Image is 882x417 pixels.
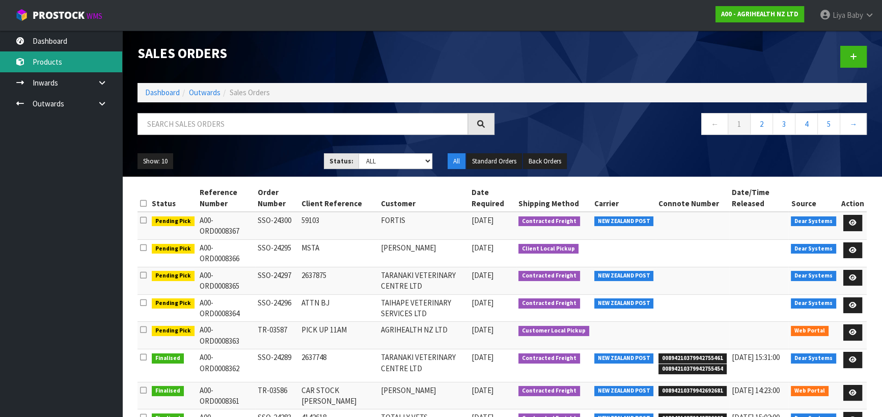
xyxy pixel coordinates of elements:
span: Web Portal [791,386,829,396]
td: TARANAKI VETERINARY CENTRE LTD [378,267,469,294]
a: A00 - AGRIHEALTH NZ LTD [715,6,804,22]
span: Contracted Freight [518,386,580,396]
span: Liya [833,10,845,20]
span: Client Local Pickup [518,244,578,254]
span: Dear Systems [791,353,836,364]
td: [PERSON_NAME] [378,239,469,267]
span: Baby [847,10,863,20]
span: [DATE] [472,325,493,335]
td: SSO-24295 [255,239,299,267]
span: Finalised [152,353,184,364]
img: cube-alt.png [15,9,28,21]
th: Date Required [469,184,516,212]
th: Status [149,184,197,212]
span: NEW ZEALAND POST [594,271,654,281]
span: [DATE] [472,385,493,395]
span: Pending Pick [152,326,195,336]
td: ATTN BJ [299,294,378,322]
td: A00-ORD0008364 [197,294,255,322]
span: Pending Pick [152,216,195,227]
span: ProStock [33,9,85,22]
span: [DATE] [472,270,493,280]
span: Dear Systems [791,244,836,254]
span: Pending Pick [152,271,195,281]
td: AGRIHEALTH NZ LTD [378,322,469,349]
span: Customer Local Pickup [518,326,589,336]
td: PICK UP 11AM [299,322,378,349]
td: TR-03586 [255,382,299,409]
td: SSO-24296 [255,294,299,322]
span: Contracted Freight [518,271,580,281]
span: [DATE] [472,243,493,253]
button: Standard Orders [466,153,522,170]
span: [DATE] [472,215,493,225]
span: NEW ZEALAND POST [594,216,654,227]
span: Dear Systems [791,298,836,309]
td: 59103 [299,212,378,239]
span: Contracted Freight [518,298,580,309]
span: Contracted Freight [518,353,580,364]
small: WMS [87,11,102,21]
a: ← [701,113,728,135]
span: Dear Systems [791,271,836,281]
span: NEW ZEALAND POST [594,353,654,364]
td: SSO-24300 [255,212,299,239]
td: TAIHAPE VETERINARY SERVICES LTD [378,294,469,322]
span: Web Portal [791,326,829,336]
span: [DATE] 14:23:00 [732,385,780,395]
span: Finalised [152,386,184,396]
th: Order Number [255,184,299,212]
span: Dear Systems [791,216,836,227]
th: Action [839,184,867,212]
button: Back Orders [523,153,567,170]
span: [DATE] [472,352,493,362]
a: 5 [817,113,840,135]
span: Pending Pick [152,298,195,309]
a: → [840,113,867,135]
td: [PERSON_NAME] [378,382,469,409]
span: 00894210379942755454 [658,364,727,374]
th: Customer [378,184,469,212]
th: Connote Number [656,184,729,212]
td: CAR STOCK [PERSON_NAME] [299,382,378,409]
h1: Sales Orders [137,46,494,61]
input: Search sales orders [137,113,468,135]
td: A00-ORD0008366 [197,239,255,267]
td: 2637748 [299,349,378,382]
td: A00-ORD0008362 [197,349,255,382]
span: Sales Orders [230,88,270,97]
td: TR-03587 [255,322,299,349]
span: [DATE] [472,298,493,308]
nav: Page navigation [510,113,867,138]
th: Source [788,184,839,212]
span: NEW ZEALAND POST [594,386,654,396]
th: Carrier [592,184,656,212]
td: MSTA [299,239,378,267]
td: SSO-24289 [255,349,299,382]
th: Client Reference [299,184,378,212]
span: NEW ZEALAND POST [594,298,654,309]
th: Date/Time Released [729,184,789,212]
th: Reference Number [197,184,255,212]
td: A00-ORD0008363 [197,322,255,349]
th: Shipping Method [516,184,592,212]
span: 00894210379942692681 [658,386,727,396]
a: 1 [728,113,751,135]
strong: Status: [329,157,353,165]
span: 00894210379942755461 [658,353,727,364]
td: FORTIS [378,212,469,239]
span: [DATE] 15:31:00 [732,352,780,362]
td: TARANAKI VETERINARY CENTRE LTD [378,349,469,382]
span: Pending Pick [152,244,195,254]
a: 3 [773,113,795,135]
button: Show: 10 [137,153,173,170]
td: SSO-24297 [255,267,299,294]
td: A00-ORD0008365 [197,267,255,294]
strong: A00 - AGRIHEALTH NZ LTD [721,10,798,18]
td: A00-ORD0008361 [197,382,255,409]
button: All [448,153,465,170]
a: Dashboard [145,88,180,97]
td: A00-ORD0008367 [197,212,255,239]
span: Contracted Freight [518,216,580,227]
a: 2 [750,113,773,135]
